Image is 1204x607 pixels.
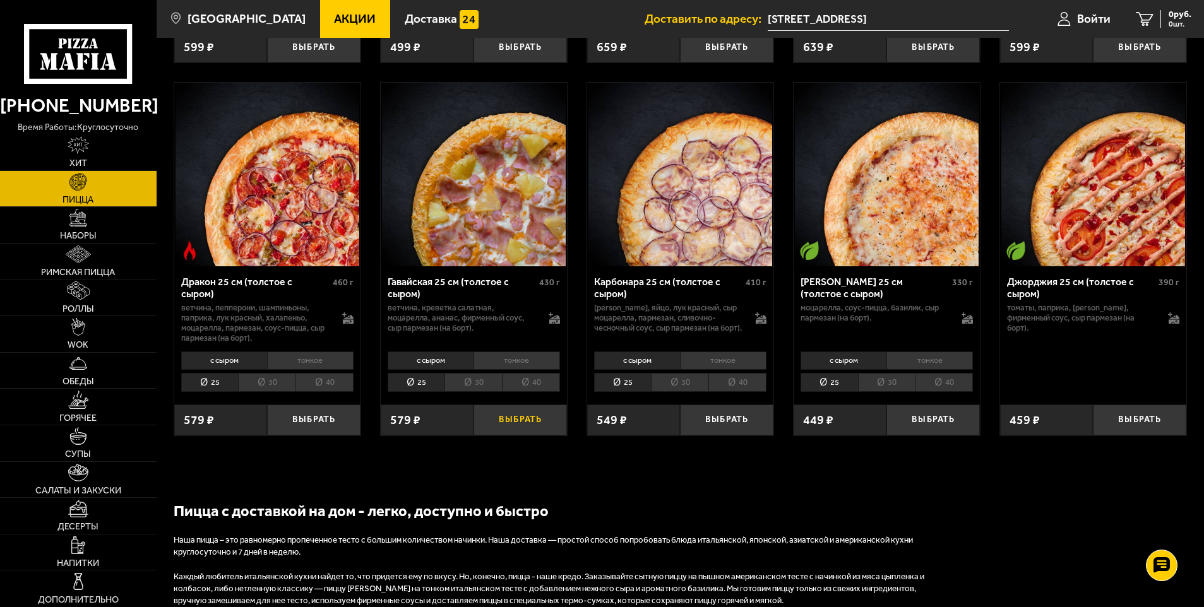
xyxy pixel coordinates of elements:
span: 459 ₽ [1010,414,1040,427]
span: Доставить по адресу: [645,13,768,25]
a: Острое блюдоДракон 25 см (толстое с сыром) [174,83,361,266]
span: Хит [69,159,87,168]
span: 579 ₽ [390,414,420,427]
span: 0 шт. [1169,20,1191,28]
span: 460 г [333,277,354,288]
li: с сыром [801,351,886,369]
h2: Пицца с доставкой на дом - легко, доступно и быстро [174,500,931,522]
button: Выбрать [267,404,361,435]
li: с сыром [388,351,474,369]
a: Карбонара 25 см (толстое с сыром) [587,83,773,266]
li: 30 [858,373,915,392]
span: Римская пицца [41,268,115,277]
button: Выбрать [267,32,361,62]
li: с сыром [181,351,267,369]
span: Акции [334,13,376,25]
img: Вегетарианское блюдо [1006,241,1025,260]
span: Доставка [405,13,457,25]
span: 330 г [952,277,973,288]
li: 40 [708,373,766,392]
div: Карбонара 25 см (толстое с сыром) [594,276,742,300]
li: 40 [502,373,560,392]
span: 659 ₽ [597,41,627,54]
span: 410 г [746,277,766,288]
li: 30 [444,373,502,392]
button: Выбрать [1093,404,1186,435]
li: 40 [295,373,354,392]
span: 579 ₽ [184,414,214,427]
span: 639 ₽ [803,41,833,54]
li: 25 [388,373,445,392]
span: 499 ₽ [390,41,420,54]
p: ветчина, креветка салатная, моцарелла, ананас, фирменный соус, сыр пармезан (на борт). [388,303,537,333]
img: Дракон 25 см (толстое с сыром) [176,83,359,266]
img: Острое блюдо [181,241,200,260]
span: Напитки [57,559,99,568]
div: [PERSON_NAME] 25 см (толстое с сыром) [801,276,949,300]
span: Наборы [60,232,97,240]
span: Горячее [59,414,97,423]
li: 30 [651,373,708,392]
div: Джорджия 25 см (толстое с сыром) [1007,276,1155,300]
li: тонкое [680,351,766,369]
span: 0 руб. [1169,10,1191,19]
div: Дракон 25 см (толстое с сыром) [181,276,330,300]
span: Обеды [63,377,94,386]
span: 430 г [539,277,560,288]
span: Десерты [57,522,98,531]
img: 15daf4d41897b9f0e9f617042186c801.svg [460,10,479,29]
span: Супы [65,450,91,459]
span: 599 ₽ [1010,41,1040,54]
button: Выбрать [474,32,567,62]
img: Вегетарианское блюдо [800,241,819,260]
span: Войти [1077,13,1111,25]
span: WOK [68,341,88,350]
span: 549 ₽ [597,414,627,427]
p: Каждый любитель итальянской кухни найдет то, что придется ему по вкусу. Но, конечно, пицца - наше... [174,571,931,607]
span: Роллы [63,305,94,314]
li: 30 [238,373,295,392]
span: 599 ₽ [184,41,214,54]
img: Джорджия 25 см (толстое с сыром) [1001,83,1185,266]
a: Вегетарианское блюдоМаргарита 25 см (толстое с сыром) [794,83,980,266]
button: Выбрать [680,404,773,435]
button: Выбрать [680,32,773,62]
p: моцарелла, соус-пицца, базилик, сыр пармезан (на борт). [801,303,950,323]
div: Гавайская 25 см (толстое с сыром) [388,276,536,300]
img: Карбонара 25 см (толстое с сыром) [588,83,772,266]
p: ветчина, пепперони, шампиньоны, паприка, лук красный, халапеньо, моцарелла, пармезан, соус-пицца,... [181,303,330,343]
p: Наша пицца – это равномерно пропеченное тесто с большим количеством начинки. Наша доставка — прос... [174,534,931,558]
li: тонкое [886,351,973,369]
img: Маргарита 25 см (толстое с сыром) [795,83,979,266]
p: томаты, паприка, [PERSON_NAME], фирменный соус, сыр пармезан (на борт). [1007,303,1156,333]
li: тонкое [267,351,354,369]
a: Вегетарианское блюдоДжорджия 25 см (толстое с сыром) [1000,83,1186,266]
span: 390 г [1159,277,1179,288]
img: Гавайская 25 см (толстое с сыром) [382,83,566,266]
span: Дополнительно [38,596,119,604]
span: Пицца [63,196,93,204]
button: Выбрать [1093,32,1186,62]
li: с сыром [594,351,680,369]
button: Выбрать [474,404,567,435]
button: Выбрать [886,32,980,62]
input: Ваш адрес доставки [768,8,1008,31]
li: 25 [801,373,858,392]
span: Салаты и закуски [35,486,121,495]
li: 40 [915,373,973,392]
li: тонкое [474,351,560,369]
span: [GEOGRAPHIC_DATA] [188,13,306,25]
button: Выбрать [886,404,980,435]
a: Гавайская 25 см (толстое с сыром) [381,83,567,266]
li: 25 [594,373,652,392]
span: 449 ₽ [803,414,833,427]
p: [PERSON_NAME], яйцо, лук красный, сыр Моцарелла, пармезан, сливочно-чесночный соус, сыр пармезан ... [594,303,743,333]
li: 25 [181,373,239,392]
